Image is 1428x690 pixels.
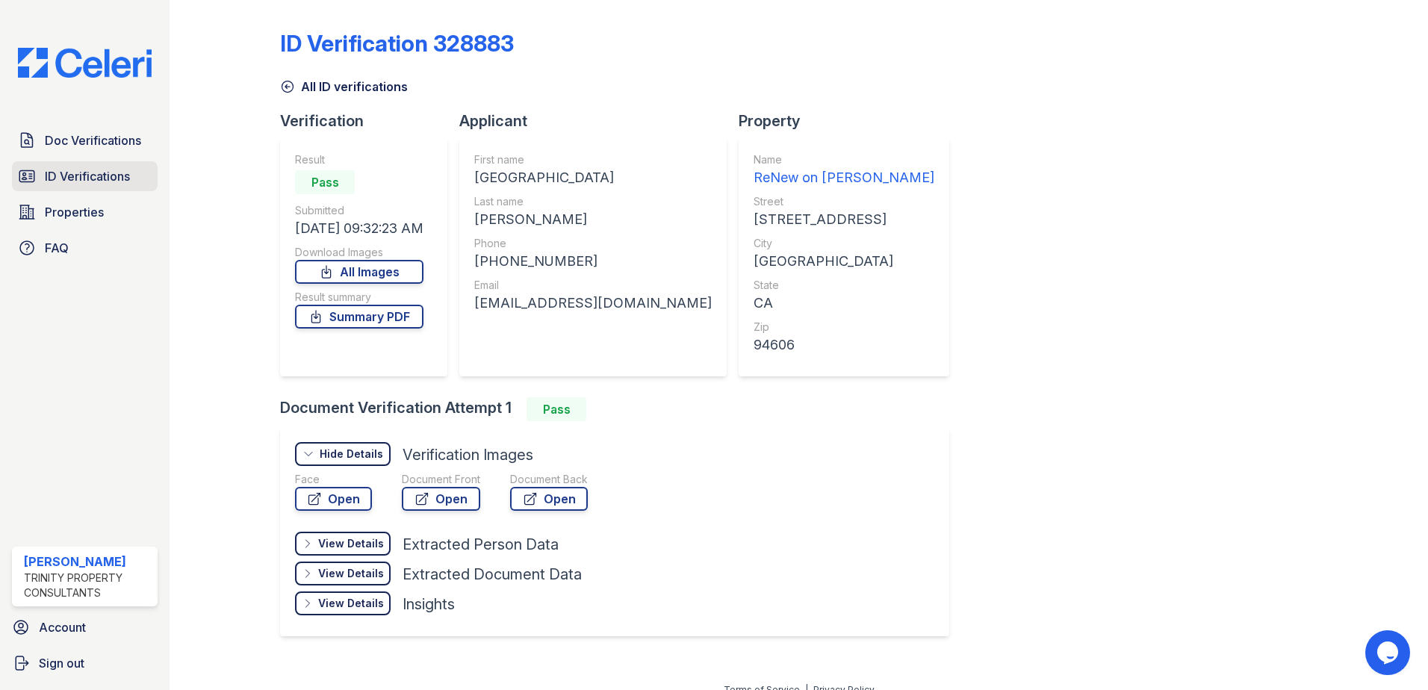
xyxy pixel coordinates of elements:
div: Pass [295,170,355,194]
div: Applicant [459,111,739,131]
div: Property [739,111,961,131]
a: Doc Verifications [12,125,158,155]
div: Street [754,194,934,209]
div: State [754,278,934,293]
div: Name [754,152,934,167]
div: Phone [474,236,712,251]
div: Extracted Person Data [403,534,559,555]
div: Verification [280,111,459,131]
div: [STREET_ADDRESS] [754,209,934,230]
div: Hide Details [320,447,383,461]
div: Document Front [402,472,480,487]
a: Open [402,487,480,511]
span: Sign out [39,654,84,672]
div: Document Back [510,472,588,487]
div: [PERSON_NAME] [24,553,152,571]
div: [DATE] 09:32:23 AM [295,218,423,239]
div: Document Verification Attempt 1 [280,397,961,421]
a: Name ReNew on [PERSON_NAME] [754,152,934,188]
iframe: chat widget [1365,630,1413,675]
div: Pass [527,397,586,421]
div: City [754,236,934,251]
div: Download Images [295,245,423,260]
div: Result summary [295,290,423,305]
div: Trinity Property Consultants [24,571,152,600]
div: ID Verification 328883 [280,30,514,57]
div: 94606 [754,335,934,355]
span: Doc Verifications [45,131,141,149]
a: Open [295,487,372,511]
div: View Details [318,536,384,551]
div: Face [295,472,372,487]
a: Properties [12,197,158,227]
img: CE_Logo_Blue-a8612792a0a2168367f1c8372b55b34899dd931a85d93a1a3d3e32e68fde9ad4.png [6,48,164,78]
a: Account [6,612,164,642]
div: ReNew on [PERSON_NAME] [754,167,934,188]
a: All ID verifications [280,78,408,96]
div: View Details [318,566,384,581]
span: Properties [45,203,104,221]
div: [GEOGRAPHIC_DATA] [474,167,712,188]
div: Verification Images [403,444,533,465]
div: View Details [318,596,384,611]
div: First name [474,152,712,167]
div: [GEOGRAPHIC_DATA] [754,251,934,272]
div: Extracted Document Data [403,564,582,585]
span: Account [39,618,86,636]
div: Submitted [295,203,423,218]
div: [EMAIL_ADDRESS][DOMAIN_NAME] [474,293,712,314]
div: [PERSON_NAME] [474,209,712,230]
div: [PHONE_NUMBER] [474,251,712,272]
a: Sign out [6,648,164,678]
div: Zip [754,320,934,335]
div: CA [754,293,934,314]
a: FAQ [12,233,158,263]
span: FAQ [45,239,69,257]
a: ID Verifications [12,161,158,191]
div: Email [474,278,712,293]
div: Last name [474,194,712,209]
a: Open [510,487,588,511]
div: Result [295,152,423,167]
div: Insights [403,594,455,615]
a: All Images [295,260,423,284]
span: ID Verifications [45,167,130,185]
a: Summary PDF [295,305,423,329]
